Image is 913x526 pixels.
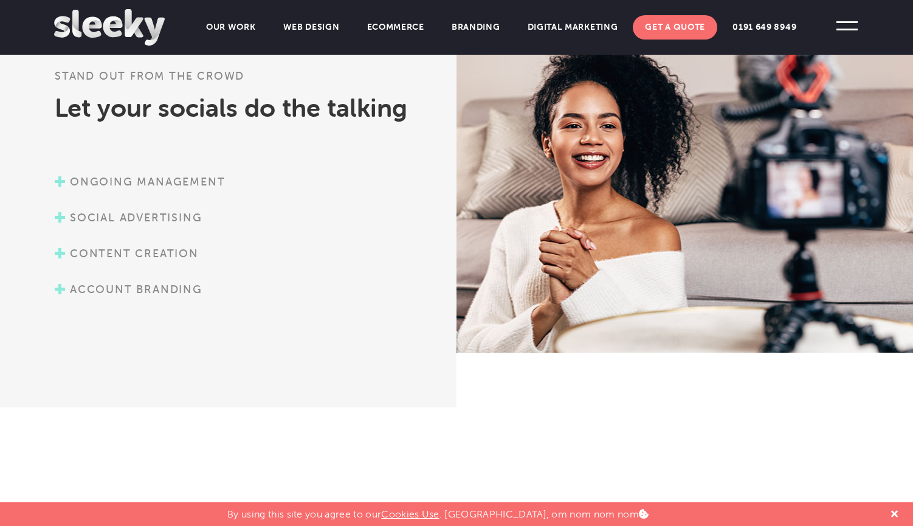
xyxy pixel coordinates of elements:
[381,508,439,520] a: Cookies Use
[55,211,202,224] a: Social advertising
[439,15,512,40] a: Branding
[271,15,352,40] a: Web Design
[633,15,717,40] a: Get A Quote
[55,247,199,260] a: Content creation
[55,92,411,123] h2: Let your socials do the talking
[54,9,165,46] img: Sleeky Web Design Newcastle
[355,15,436,40] a: Ecommerce
[55,175,225,189] a: Ongoing management
[515,15,630,40] a: Digital Marketing
[227,502,649,520] p: By using this site you agree to our . [GEOGRAPHIC_DATA], om nom nom nom
[194,15,268,40] a: Our Work
[55,69,411,92] h3: Stand out from the crowd
[720,15,808,40] a: 0191 649 8949
[55,283,202,296] a: Account branding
